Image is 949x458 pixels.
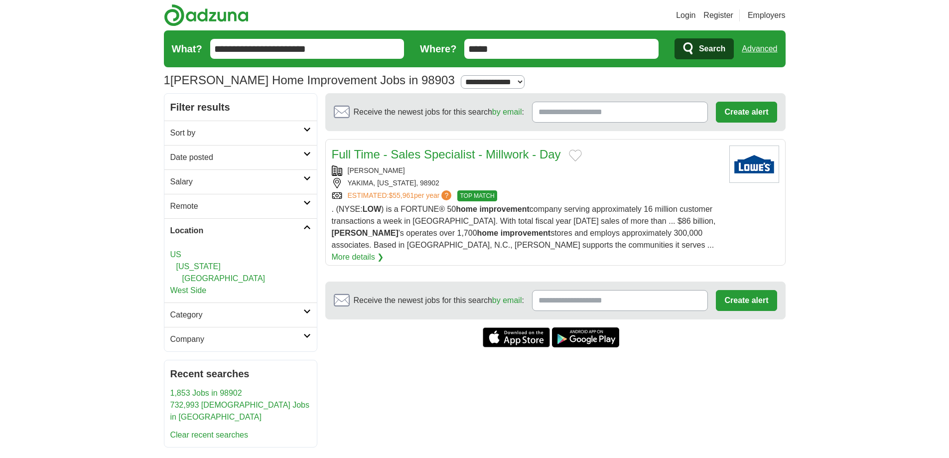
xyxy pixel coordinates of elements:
a: Company [164,327,317,351]
a: Clear recent searches [170,431,249,439]
a: Get the iPhone app [483,327,550,347]
span: $55,961 [389,191,414,199]
a: Sort by [164,121,317,145]
a: [US_STATE] [176,262,221,271]
h2: Filter results [164,94,317,121]
button: Create alert [716,102,777,123]
a: Employers [748,9,786,21]
a: [GEOGRAPHIC_DATA] [182,274,266,283]
strong: LOW [363,205,381,213]
span: 1 [164,71,170,89]
h2: Date posted [170,152,303,163]
label: What? [172,41,202,56]
strong: improvement [501,229,550,237]
span: . (NYSE: ) is a FORTUNE® 50 company serving approximately 16 million customer transactions a week... [332,205,716,249]
a: West Side [170,286,207,295]
h2: Salary [170,176,303,188]
span: ? [441,190,451,200]
a: Register [703,9,733,21]
h1: [PERSON_NAME] Home Improvement Jobs in 98903 [164,73,455,87]
a: 732,993 [DEMOGRAPHIC_DATA] Jobs in [GEOGRAPHIC_DATA] [170,401,310,421]
span: Receive the newest jobs for this search : [354,106,524,118]
a: US [170,250,181,259]
a: Remote [164,194,317,218]
img: Lowe's Home Improvement logo [729,146,779,183]
a: Login [676,9,695,21]
a: ESTIMATED:$55,961per year? [348,190,454,201]
span: TOP MATCH [457,190,497,201]
a: Location [164,218,317,243]
a: by email [492,108,522,116]
a: by email [492,296,522,305]
a: Full Time - Sales Specialist - Millwork - Day [332,148,561,161]
button: Search [675,38,734,59]
span: Receive the newest jobs for this search : [354,295,524,306]
a: 1,853 Jobs in 98902 [170,389,242,397]
button: Add to favorite jobs [569,150,582,161]
strong: [PERSON_NAME] [332,229,399,237]
strong: home [456,205,477,213]
label: Where? [420,41,456,56]
h2: Location [170,225,303,237]
h2: Sort by [170,127,303,139]
a: More details ❯ [332,251,384,263]
div: YAKIMA, [US_STATE], 98902 [332,178,721,188]
span: Search [699,39,725,59]
a: Salary [164,169,317,194]
a: Advanced [742,39,777,59]
h2: Category [170,309,303,321]
a: Get the Android app [552,327,619,347]
button: Create alert [716,290,777,311]
strong: improvement [479,205,529,213]
a: [PERSON_NAME] [348,166,405,174]
h2: Remote [170,200,303,212]
h2: Recent searches [170,366,311,381]
img: Adzuna logo [164,4,249,26]
a: Category [164,303,317,327]
a: Date posted [164,145,317,169]
h2: Company [170,333,303,345]
strong: home [477,229,499,237]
